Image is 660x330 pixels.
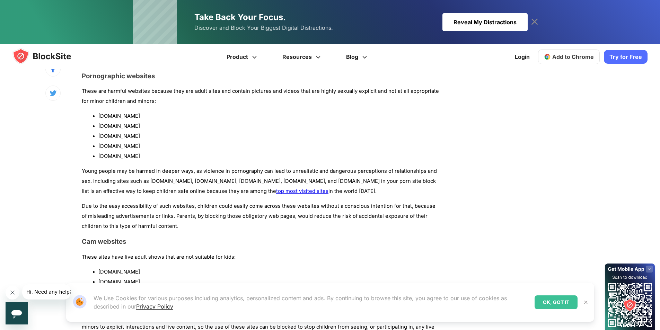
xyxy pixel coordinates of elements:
[98,141,441,151] li: [DOMAIN_NAME]
[581,298,590,307] button: Close
[538,50,600,64] a: Add to Chrome
[98,131,441,141] li: [DOMAIN_NAME]
[215,44,271,69] a: Product
[194,12,286,22] span: Take Back Your Focus.
[98,267,441,277] li: [DOMAIN_NAME]
[583,300,589,305] img: Close
[271,44,334,69] a: Resources
[552,53,594,60] span: Add to Chrome
[22,284,71,300] iframe: Message from company
[82,86,441,106] p: These are harmful websites because they are adult sites and contain pictures and videos that are ...
[82,238,441,246] h3: Cam websites
[194,23,333,33] span: Discover and Block Your Biggest Digital Distractions.
[82,72,441,80] h3: Pornographic websites
[98,111,441,121] li: [DOMAIN_NAME]
[12,48,85,64] img: blocksite-icon.5d769676.svg
[98,151,441,161] li: [DOMAIN_NAME]
[442,13,528,31] div: Reveal My Distractions
[6,286,19,300] iframe: Close message
[334,44,381,69] a: Blog
[535,295,578,309] div: OK, GOT IT
[6,302,28,324] iframe: Button to launch messaging window
[4,5,50,10] span: Hi. Need any help?
[82,201,441,231] p: Due to the easy accessibility of such websites, children could easily come across these websites ...
[94,294,529,311] p: We Use Cookies for various purposes including analytics, personalized content and ads. By continu...
[98,121,441,131] li: [DOMAIN_NAME]
[276,188,328,194] a: top most visited sites
[82,166,441,196] p: Young people may be harmed in deeper ways, as violence in pornography can lead to unrealistic and...
[544,53,551,60] img: chrome-icon.svg
[511,48,534,65] a: Login
[82,252,441,262] p: These sites have live adult shows that are not suitable for kids:
[136,303,173,310] a: Privacy Policy
[604,50,648,64] a: Try for Free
